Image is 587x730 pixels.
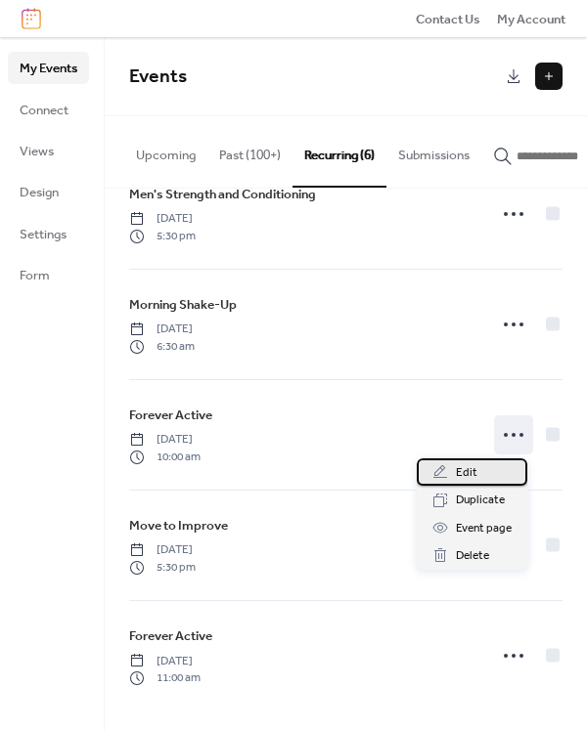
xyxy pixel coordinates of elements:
[129,449,201,466] span: 10:00 am
[129,406,212,425] span: Forever Active
[129,669,201,687] span: 11:00 am
[129,295,237,315] span: Morning Shake-Up
[386,116,481,185] button: Submissions
[129,210,196,228] span: [DATE]
[22,8,41,29] img: logo
[129,321,195,338] span: [DATE]
[129,515,228,537] a: Move to Improve
[129,59,187,95] span: Events
[20,183,59,202] span: Design
[416,9,480,28] a: Contact Us
[20,101,68,120] span: Connect
[456,491,505,510] span: Duplicate
[8,176,89,207] a: Design
[129,184,316,205] a: Men's Strength and Conditioning
[456,463,477,483] span: Edit
[207,116,293,185] button: Past (100+)
[456,519,512,538] span: Event page
[129,516,228,536] span: Move to Improve
[129,294,237,316] a: Morning Shake-Up
[8,94,89,125] a: Connect
[8,52,89,83] a: My Events
[20,225,67,244] span: Settings
[456,546,489,566] span: Delete
[8,218,89,249] a: Settings
[416,10,480,29] span: Contact Us
[129,185,316,204] span: Men's Strength and Conditioning
[497,10,565,29] span: My Account
[129,626,212,646] span: Forever Active
[129,405,212,426] a: Forever Active
[20,59,77,78] span: My Events
[293,116,386,187] button: Recurring (6)
[129,431,201,449] span: [DATE]
[129,541,196,559] span: [DATE]
[129,559,196,577] span: 5:30 pm
[129,625,212,647] a: Forever Active
[20,142,54,161] span: Views
[8,135,89,166] a: Views
[129,338,195,356] span: 6:30 am
[129,653,201,670] span: [DATE]
[129,228,196,245] span: 5:30 pm
[124,116,207,185] button: Upcoming
[497,9,565,28] a: My Account
[8,259,89,290] a: Form
[20,266,50,285] span: Form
